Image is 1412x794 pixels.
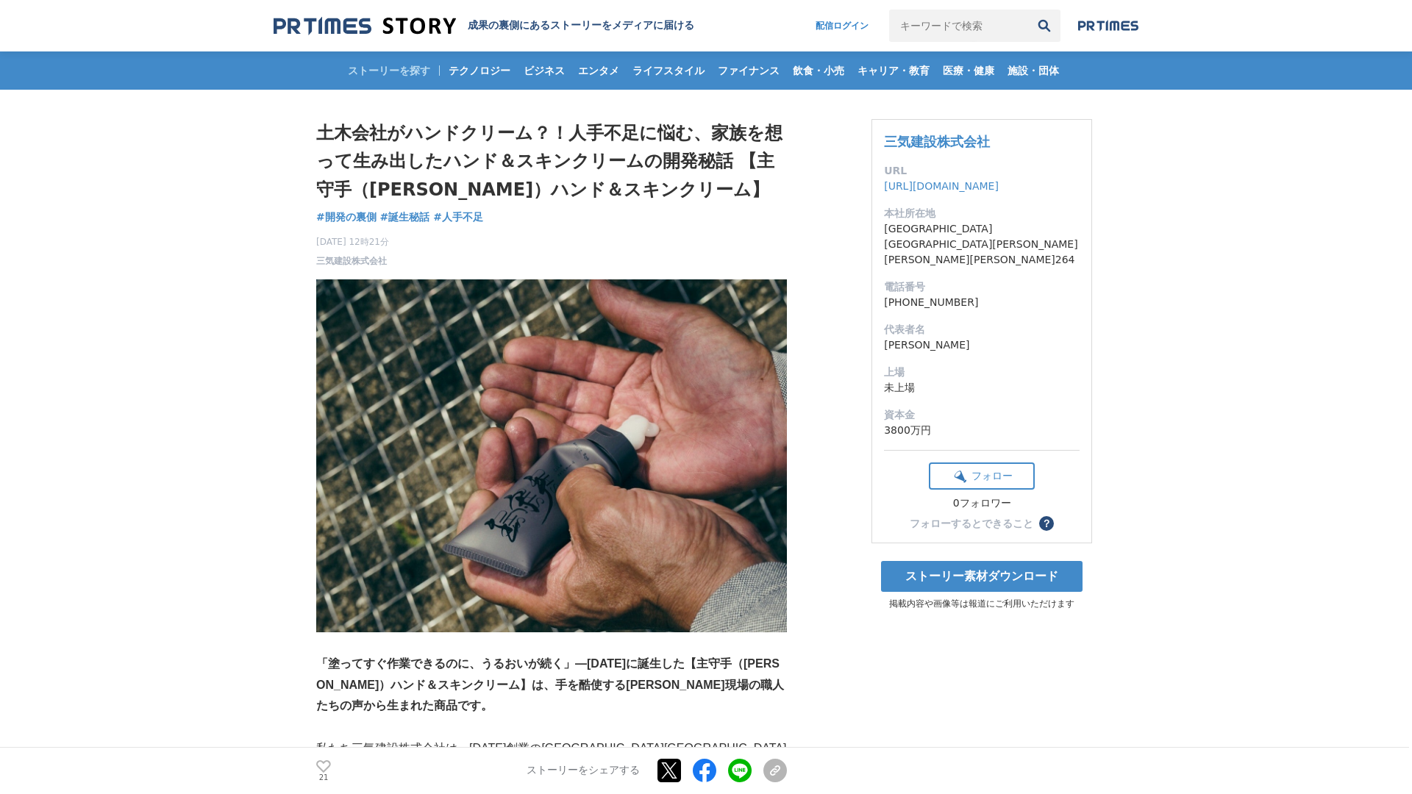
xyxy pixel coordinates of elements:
input: キーワードで検索 [889,10,1028,42]
a: 飲食・小売 [787,51,850,90]
span: ？ [1041,518,1052,529]
span: ファイナンス [712,64,785,77]
a: ビジネス [518,51,571,90]
span: テクノロジー [443,64,516,77]
span: 施設・団体 [1002,64,1065,77]
span: [DATE] 12時21分 [316,235,389,248]
span: エンタメ [572,64,625,77]
img: 成果の裏側にあるストーリーをメディアに届ける [274,16,456,36]
a: #開発の裏側 [316,210,377,225]
a: エンタメ [572,51,625,90]
span: キャリア・教育 [852,64,935,77]
div: 0フォロワー [929,497,1035,510]
a: 三気建設株式会社 [316,254,387,268]
span: 飲食・小売 [787,64,850,77]
a: #誕生秘話 [380,210,430,225]
h1: 土木会社がハンドクリーム？！人手不足に悩む、家族を想って生み出したハンド＆スキンクリームの開発秘話 【主守手（[PERSON_NAME]）ハンド＆スキンクリーム】 [316,119,787,204]
div: フォローするとできること [910,518,1033,529]
a: 医療・健康 [937,51,1000,90]
strong: 「塗ってすぐ作業できるのに、うるおいが続く」—[DATE]に誕生した【主守手（[PERSON_NAME]）ハンド＆スキンクリーム】は、手を酷使する[PERSON_NAME]現場の職人たちの声から... [316,657,784,712]
dt: 電話番号 [884,279,1080,295]
a: ライフスタイル [627,51,710,90]
h2: 成果の裏側にあるストーリーをメディアに届ける [468,19,694,32]
a: 三気建設株式会社 [884,134,990,149]
span: ライフスタイル [627,64,710,77]
img: prtimes [1078,20,1138,32]
a: キャリア・教育 [852,51,935,90]
span: 医療・健康 [937,64,1000,77]
a: #人手不足 [433,210,483,225]
dt: 代表者名 [884,322,1080,337]
button: 検索 [1028,10,1060,42]
a: テクノロジー [443,51,516,90]
dt: 上場 [884,365,1080,380]
a: ストーリー素材ダウンロード [881,561,1083,592]
span: #誕生秘話 [380,210,430,223]
a: 配信ログイン [801,10,883,42]
button: フォロー [929,462,1035,490]
dd: [PERSON_NAME] [884,337,1080,353]
dt: 資本金 [884,407,1080,423]
p: 掲載内容や画像等は報道にご利用いただけます [871,598,1092,610]
button: ？ [1039,516,1054,531]
dd: [GEOGRAPHIC_DATA][GEOGRAPHIC_DATA][PERSON_NAME][PERSON_NAME][PERSON_NAME]264 [884,221,1080,268]
p: 21 [316,774,331,782]
a: [URL][DOMAIN_NAME] [884,180,999,192]
a: ファイナンス [712,51,785,90]
dd: [PHONE_NUMBER] [884,295,1080,310]
p: ストーリーをシェアする [527,765,640,778]
img: thumbnail_5f5164e0-8924-11f0-a0d0-01e830b113fc.jpg [316,279,787,632]
dt: URL [884,163,1080,179]
span: ビジネス [518,64,571,77]
span: #人手不足 [433,210,483,223]
dt: 本社所在地 [884,206,1080,221]
a: 施設・団体 [1002,51,1065,90]
dd: 3800万円 [884,423,1080,438]
a: 成果の裏側にあるストーリーをメディアに届ける 成果の裏側にあるストーリーをメディアに届ける [274,16,694,36]
span: #開発の裏側 [316,210,377,223]
dd: 未上場 [884,380,1080,396]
